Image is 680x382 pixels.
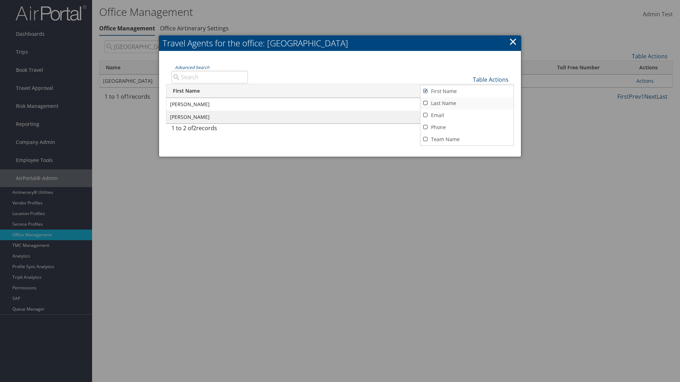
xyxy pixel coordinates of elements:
[166,111,514,123] td: [PERSON_NAME]
[473,76,509,83] a: Table Actions
[171,71,248,83] input: Advanced Search
[420,85,514,97] a: First Name
[175,64,209,70] a: Advanced Search
[509,34,517,48] a: ×
[193,124,196,132] span: 2
[166,84,514,98] th: First Name: activate to sort column descending
[159,35,521,51] h2: Travel Agents for the office: [GEOGRAPHIC_DATA]
[420,121,514,133] a: Phone
[166,98,514,111] td: [PERSON_NAME]
[171,124,248,136] div: 1 to 2 of records
[420,109,514,121] a: Email
[420,133,514,145] a: Team Name
[420,97,514,109] a: Last Name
